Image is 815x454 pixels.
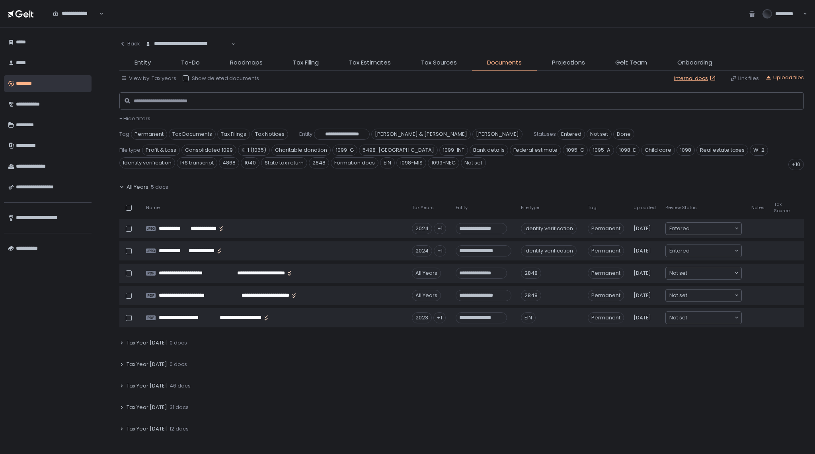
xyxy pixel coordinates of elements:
div: Search for option [666,245,741,257]
span: K-1 (1065) [238,145,270,156]
span: EIN [380,157,395,168]
span: Statuses [534,131,556,138]
button: - Hide filters [119,115,150,122]
div: Search for option [666,267,741,279]
span: Projections [552,58,585,67]
span: Permanent [588,312,624,323]
div: Identity verification [521,223,577,234]
span: 1099-NEC [428,157,459,168]
span: Formation docs [331,157,378,168]
span: 0 docs [170,361,187,368]
div: +1 [434,223,446,234]
div: Search for option [48,6,103,22]
span: 4868 [219,157,239,168]
span: Entered [669,225,690,233]
span: IRS transcript [177,157,217,168]
input: Search for option [687,292,734,299]
span: 0 docs [170,339,187,346]
span: Tax Sources [421,58,457,67]
span: Entity [135,58,151,67]
span: To-Do [181,58,200,67]
input: Search for option [687,314,734,322]
span: Identity verification [119,157,175,168]
span: 46 docs [170,382,191,389]
span: Tax Year [DATE] [127,382,167,389]
span: 1098-MIS [396,157,426,168]
span: 1095-C [563,145,588,156]
div: +1 [434,245,446,256]
span: Not set [669,269,687,277]
span: W-2 [750,145,768,156]
div: EIN [521,312,536,323]
span: 1098-E [616,145,640,156]
span: File type [521,205,539,211]
button: View by: Tax years [121,75,176,82]
span: 31 docs [170,404,189,411]
span: Tax Year [DATE] [127,404,167,411]
div: +1 [433,312,446,323]
a: Internal docs [674,75,718,82]
input: Search for option [687,269,734,277]
input: Search for option [53,17,99,25]
div: Search for option [666,223,741,235]
span: 1040 [241,157,259,168]
div: +10 [788,159,804,170]
div: All Years [412,290,441,301]
button: Link files [730,75,759,82]
span: Permanent [588,245,624,256]
span: File type [119,147,140,154]
span: Gelt Team [615,58,647,67]
div: Search for option [140,36,235,53]
span: [DATE] [634,314,651,321]
span: Entity [456,205,468,211]
span: 5498-[GEOGRAPHIC_DATA] [359,145,438,156]
span: Tax Notices [252,129,288,140]
span: 1099-INT [439,145,468,156]
div: Search for option [666,312,741,324]
span: Tax Source [774,202,790,213]
span: Profit & Loss [142,145,180,156]
span: Tax Filing [293,58,319,67]
span: 1098 [677,145,695,156]
span: Name [146,205,160,211]
span: 12 docs [170,425,189,432]
span: Tag [588,205,597,211]
span: Entered [558,129,585,140]
span: Not set [587,129,612,140]
span: Consolidated 1099 [181,145,236,156]
span: 2848 [309,157,329,168]
span: Entity [299,131,312,138]
span: Tag [119,131,129,138]
span: Uploaded [634,205,656,211]
span: [PERSON_NAME] & [PERSON_NAME] [371,129,471,140]
span: Permanent [588,223,624,234]
span: [DATE] [634,292,651,299]
div: 2023 [412,312,432,323]
div: 2848 [521,268,541,279]
span: Permanent [131,129,167,140]
button: Upload files [765,74,804,81]
div: All Years [412,268,441,279]
span: Permanent [588,268,624,279]
span: Tax Year [DATE] [127,361,167,368]
span: Charitable donation [271,145,331,156]
div: 2024 [412,223,432,234]
span: Tax Years [412,205,434,211]
div: Back [119,40,140,47]
span: Review Status [665,205,697,211]
span: [DATE] [634,225,651,232]
div: Search for option [666,290,741,301]
span: Real estate taxes [696,145,748,156]
span: 1095-A [589,145,614,156]
span: 5 docs [151,184,168,191]
span: Tax Year [DATE] [127,339,167,346]
span: Federal estimate [510,145,561,156]
input: Search for option [145,47,230,55]
span: Roadmaps [230,58,263,67]
span: 1099-G [332,145,357,156]
span: Tax Documents [169,129,216,140]
span: Bank details [470,145,508,156]
input: Search for option [690,247,734,255]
